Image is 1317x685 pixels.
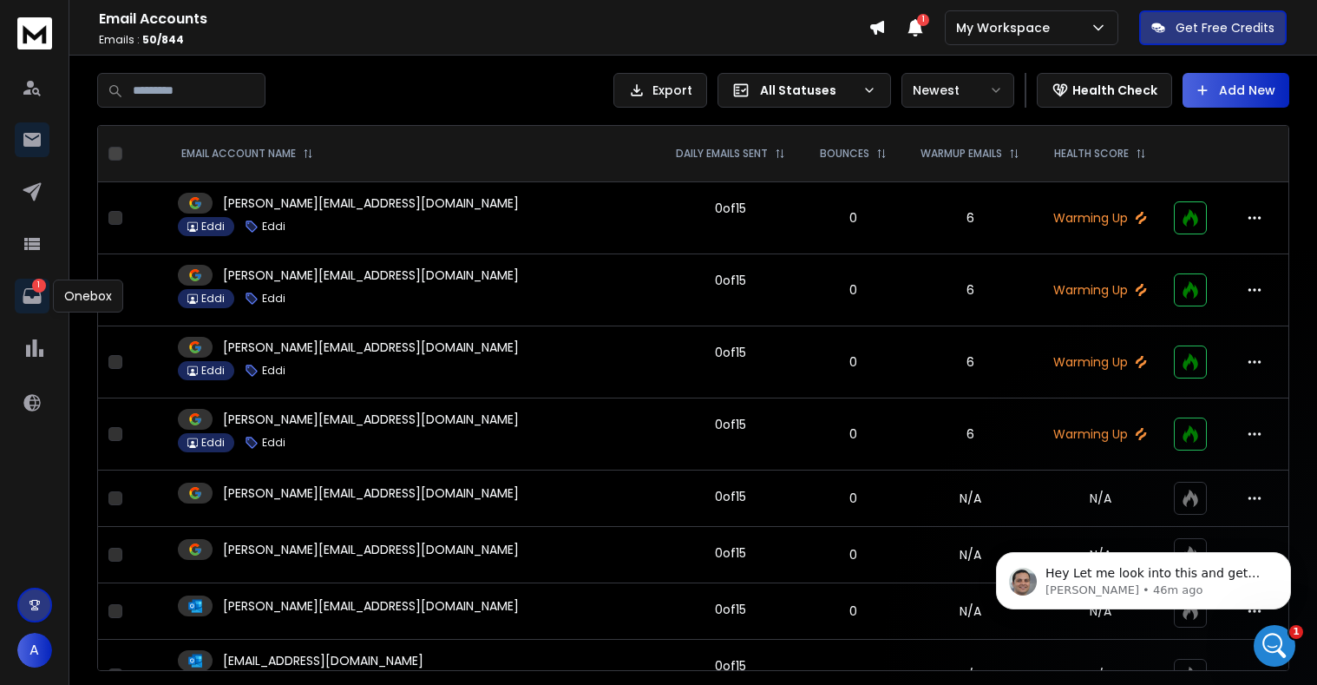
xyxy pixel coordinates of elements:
div: EMAIL ACCOUNT NAME [181,147,313,161]
a: 1 [15,279,49,313]
p: Warming Up [1047,425,1153,443]
p: Eddi [201,292,225,306]
p: [PERSON_NAME][EMAIL_ADDRESS][DOMAIN_NAME] [223,597,519,615]
p: Eddi [262,292,285,306]
span: 50 / 844 [142,32,184,47]
p: [EMAIL_ADDRESS][DOMAIN_NAME] [223,652,423,669]
td: 6 [903,254,1037,326]
p: [PERSON_NAME][EMAIL_ADDRESS][DOMAIN_NAME] [223,267,519,284]
button: Add New [1183,73,1289,108]
button: Health Check [1037,73,1172,108]
p: [PERSON_NAME][EMAIL_ADDRESS][DOMAIN_NAME] [223,411,519,428]
div: 0 of 15 [715,657,746,675]
p: BOUNCES [820,147,869,161]
p: [PERSON_NAME][EMAIL_ADDRESS][DOMAIN_NAME] [223,541,519,558]
img: logo [17,17,52,49]
button: Export [613,73,707,108]
div: 0 of 15 [715,344,746,361]
button: A [17,633,52,668]
div: 0 of 15 [715,544,746,562]
p: 0 [814,281,893,299]
p: 0 [814,546,893,563]
p: WARMUP EMAILS [921,147,1002,161]
p: Eddi [262,220,285,234]
p: HEALTH SCORE [1054,147,1129,161]
p: Eddi [262,364,285,378]
td: 6 [903,398,1037,471]
p: Get Free Credits [1176,19,1274,36]
td: N/A [903,471,1037,527]
span: 1 [1289,625,1303,639]
button: Get Free Credits [1139,10,1287,45]
iframe: Intercom notifications message [970,516,1317,638]
div: 0 of 15 [715,272,746,289]
p: Eddi [201,436,225,450]
p: 0 [814,425,893,443]
p: N/A [1047,490,1153,507]
p: 1 [32,279,46,293]
p: Warming Up [1047,209,1153,227]
p: Emails : [99,33,868,47]
p: Eddi [201,220,225,234]
p: 0 [814,209,893,227]
p: Health Check [1072,82,1157,99]
td: N/A [903,583,1037,640]
td: 6 [903,182,1037,254]
div: 0 of 15 [715,488,746,505]
iframe: Intercom live chat [1254,625,1295,667]
p: 0 [814,603,893,620]
p: [PERSON_NAME][EMAIL_ADDRESS][DOMAIN_NAME] [223,194,519,212]
p: Warming Up [1047,281,1153,299]
p: 0 [814,353,893,371]
p: Eddi [262,436,285,450]
p: Eddi [201,364,225,378]
p: 0 [814,667,893,684]
div: 0 of 15 [715,601,746,618]
p: [PERSON_NAME][EMAIL_ADDRESS][DOMAIN_NAME] [223,339,519,356]
span: 1 [917,14,929,26]
p: [PERSON_NAME][EMAIL_ADDRESS][DOMAIN_NAME] [223,484,519,502]
div: 0 of 15 [715,416,746,433]
p: My Workspace [956,19,1057,36]
p: 0 [814,490,893,507]
td: 6 [903,326,1037,398]
p: All Statuses [760,82,855,99]
div: Onebox [53,280,123,313]
p: N/A [1047,667,1153,684]
h1: Email Accounts [99,9,868,30]
div: 0 of 15 [715,200,746,217]
td: N/A [903,527,1037,583]
p: Warming Up [1047,353,1153,371]
p: DAILY EMAILS SENT [676,147,768,161]
button: Newest [901,73,1014,108]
